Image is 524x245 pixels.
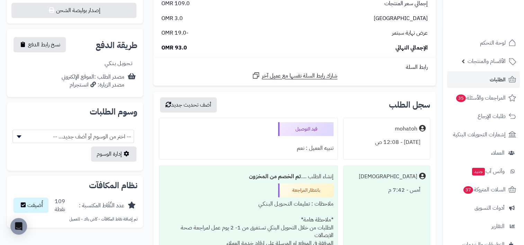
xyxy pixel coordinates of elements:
[79,202,124,210] div: عدد النِّقَاط المكتسبة :
[161,15,183,22] span: 3.0 OMR
[395,125,417,133] div: mohatoh
[348,183,426,197] div: أمس - 7:42 م
[163,142,334,155] div: تنبيه العميل : نعم
[468,56,506,66] span: الأقسام والمنتجات
[392,29,428,37] span: عرض نهاية سبتمر
[278,122,334,136] div: قيد التوصيل
[14,37,66,52] button: نسخ رابط الدفع
[447,35,520,51] a: لوحة التحكم
[455,93,506,103] span: المراجعات والأسئلة
[463,186,473,194] span: 37
[62,73,124,89] div: مصدر الطلب :الموقع الإلكتروني
[160,97,217,112] button: أضف تحديث جديد
[161,29,188,37] span: -19.0 OMR
[249,172,301,181] b: تم الخصم من المخزون
[348,136,426,149] div: [DATE] - 12:08 ص
[471,166,505,176] span: وآتس آب
[278,183,334,197] div: بانتظار المراجعة
[474,203,505,213] span: أدوات التسويق
[463,185,506,194] span: السلات المتروكة
[96,41,137,49] h2: طريقة الدفع
[105,60,132,67] div: تـحـويـل بـنـكـي
[389,101,430,109] h3: سجل الطلب
[28,40,60,49] span: نسخ رابط الدفع
[12,216,137,222] p: تم إضافة نقاط المكافآت - كاش باك - للعميل
[447,71,520,88] a: الطلبات
[163,170,334,183] div: إنشاء الطلب ....
[91,146,136,162] a: إدارة الوسوم
[252,71,337,80] a: شارك رابط السلة نفسها مع عميل آخر
[447,126,520,143] a: إشعارات التحويلات البنكية
[12,181,137,190] h2: نظام المكافآت
[456,94,466,102] span: 35
[14,198,48,213] button: أُضيفت
[62,81,124,89] div: مصدر الزيارة: انستجرام
[13,130,134,143] span: -- اختر من الوسوم أو أضف جديد... --
[12,108,137,116] h2: وسوم الطلبات
[447,145,520,161] a: العملاء
[447,181,520,198] a: السلات المتروكة37
[490,75,506,84] span: الطلبات
[161,44,187,52] span: 93.0 OMR
[10,218,27,235] div: Open Intercom Messenger
[447,200,520,216] a: أدوات التسويق
[447,108,520,125] a: طلبات الإرجاع
[11,3,136,18] button: إصدار بوليصة الشحن
[55,206,65,214] div: نقطة
[447,218,520,235] a: التقارير
[447,90,520,106] a: المراجعات والأسئلة35
[491,221,505,231] span: التقارير
[472,168,485,175] span: جديد
[359,173,417,181] div: [DEMOGRAPHIC_DATA]
[478,111,506,121] span: طلبات الإرجاع
[262,72,337,80] span: شارك رابط السلة نفسها مع عميل آخر
[477,18,517,33] img: logo-2.png
[491,148,505,158] span: العملاء
[396,44,428,52] span: الإجمالي النهائي
[156,63,433,71] div: رابط السلة
[453,130,506,139] span: إشعارات التحويلات البنكية
[447,163,520,180] a: وآتس آبجديد
[374,15,428,22] span: [GEOGRAPHIC_DATA]
[480,38,506,48] span: لوحة التحكم
[55,198,65,214] div: 109
[12,130,134,143] span: -- اختر من الوسوم أو أضف جديد... --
